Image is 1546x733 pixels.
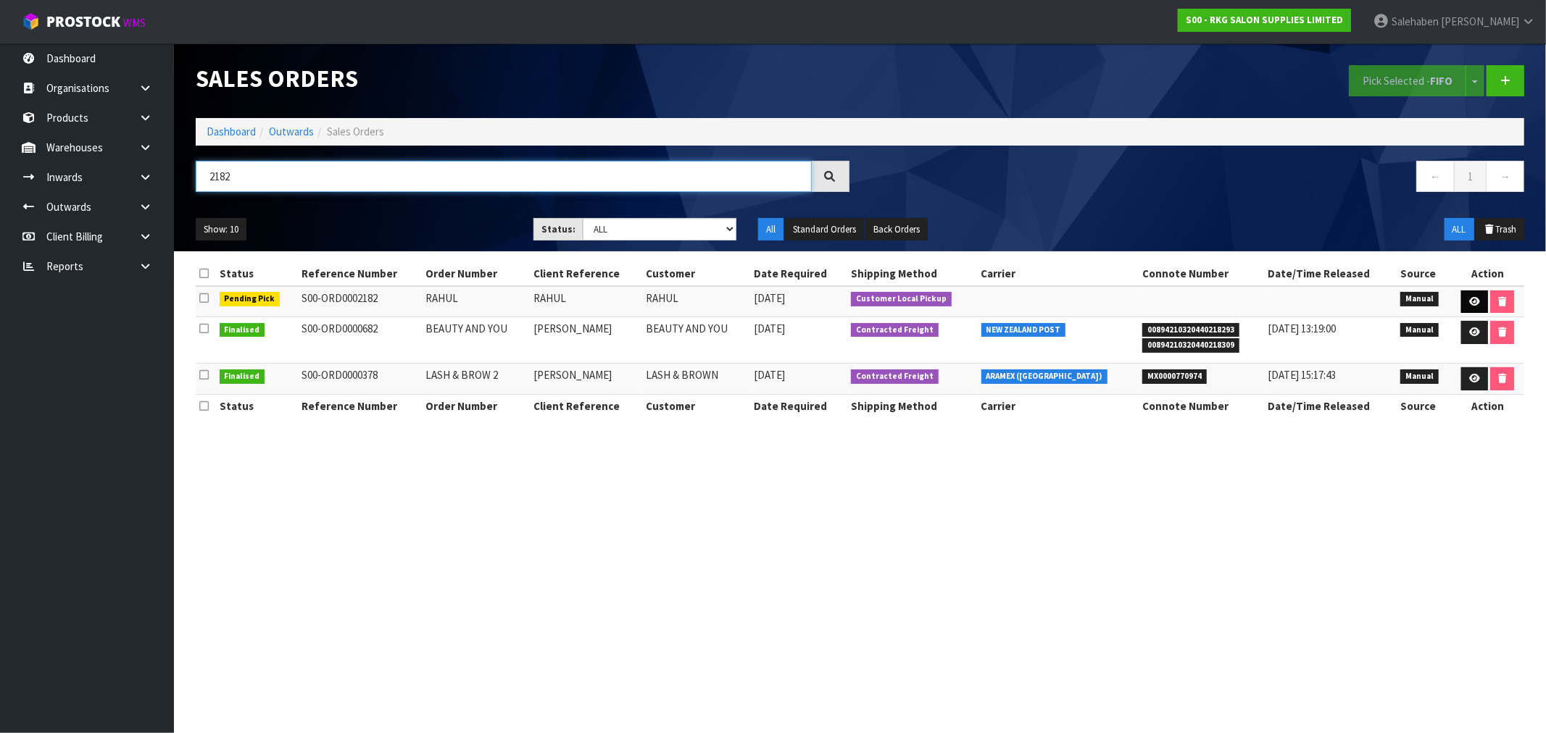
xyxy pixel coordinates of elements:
nav: Page navigation [871,161,1525,196]
th: Source [1397,395,1451,418]
td: BEAUTY AND YOU [422,317,530,364]
strong: FIFO [1430,74,1453,88]
th: Customer [643,395,751,418]
td: RAHUL [530,286,643,317]
span: [DATE] [754,322,785,335]
th: Reference Number [298,262,423,285]
th: Date/Time Released [1265,395,1397,418]
span: [PERSON_NAME] [1441,14,1519,28]
td: S00-ORD0000378 [298,364,423,395]
span: 00894210320440218293 [1142,323,1239,338]
th: Date/Time Released [1265,262,1397,285]
span: [DATE] 15:17:43 [1268,368,1337,382]
a: Dashboard [207,125,256,138]
th: Order Number [422,395,530,418]
a: Outwards [269,125,314,138]
img: cube-alt.png [22,12,40,30]
span: Customer Local Pickup [851,292,952,306]
th: Action [1452,262,1524,285]
td: S00-ORD0000682 [298,317,423,364]
th: Connote Number [1139,395,1264,418]
span: Manual [1400,369,1439,384]
span: Finalised [220,369,265,384]
td: LASH & BROWN [643,364,751,395]
td: BEAUTY AND YOU [643,317,751,364]
a: ← [1416,161,1455,192]
span: Manual [1400,323,1439,338]
td: RAHUL [643,286,751,317]
span: 00894210320440218309 [1142,338,1239,353]
input: Search sales orders [196,161,812,192]
th: Date Required [750,395,847,418]
button: Trash [1476,218,1524,241]
span: Contracted Freight [851,369,939,384]
td: RAHUL [422,286,530,317]
th: Date Required [750,262,847,285]
a: → [1486,161,1524,192]
th: Shipping Method [847,395,977,418]
strong: Status: [541,223,575,235]
th: Status [216,262,298,285]
button: Back Orders [865,218,928,241]
button: Pick Selected -FIFO [1349,65,1466,96]
button: All [758,218,784,241]
td: S00-ORD0002182 [298,286,423,317]
th: Client Reference [530,262,643,285]
span: ProStock [46,12,120,31]
a: S00 - RKG SALON SUPPLIES LIMITED [1178,9,1351,32]
span: MX0000770974 [1142,369,1207,384]
span: [DATE] [754,368,785,382]
th: Reference Number [298,395,423,418]
th: Shipping Method [847,262,977,285]
button: ALL [1445,218,1474,241]
span: Finalised [220,323,265,338]
span: Manual [1400,292,1439,306]
h1: Sales Orders [196,65,849,92]
td: [PERSON_NAME] [530,317,643,364]
button: Standard Orders [785,218,864,241]
a: 1 [1454,161,1487,192]
th: Customer [643,262,751,285]
th: Order Number [422,262,530,285]
span: NEW ZEALAND POST [981,323,1066,338]
small: WMS [123,16,146,30]
th: Client Reference [530,395,643,418]
span: ARAMEX ([GEOGRAPHIC_DATA]) [981,369,1108,384]
strong: S00 - RKG SALON SUPPLIES LIMITED [1186,14,1343,26]
span: [DATE] [754,291,785,305]
th: Status [216,395,298,418]
th: Carrier [978,395,1139,418]
span: [DATE] 13:19:00 [1268,322,1337,335]
th: Action [1452,395,1524,418]
th: Connote Number [1139,262,1264,285]
button: Show: 10 [196,218,246,241]
span: Contracted Freight [851,323,939,338]
td: [PERSON_NAME] [530,364,643,395]
span: Salehaben [1392,14,1439,28]
th: Carrier [978,262,1139,285]
span: Pending Pick [220,292,280,306]
td: LASH & BROW 2 [422,364,530,395]
th: Source [1397,262,1451,285]
span: Sales Orders [327,125,384,138]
